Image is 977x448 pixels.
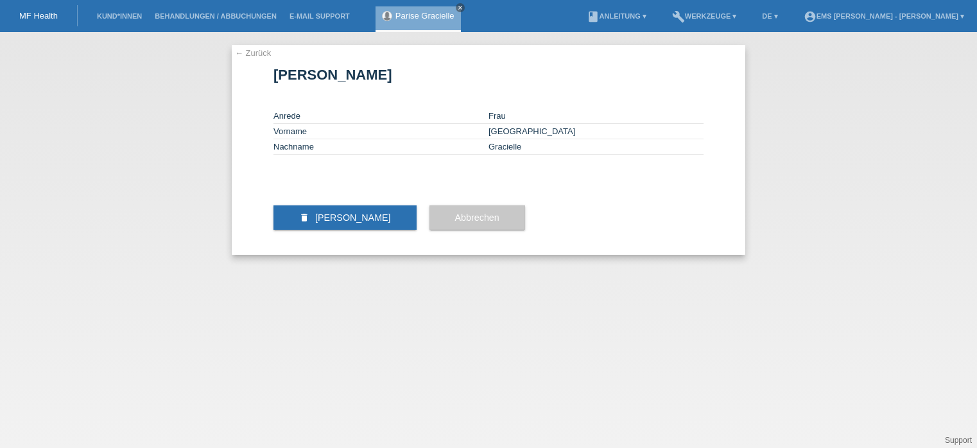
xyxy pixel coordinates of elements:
td: Nachname [273,139,488,155]
button: Abbrechen [429,205,525,230]
a: bookAnleitung ▾ [580,12,653,20]
a: Behandlungen / Abbuchungen [148,12,283,20]
a: buildWerkzeuge ▾ [666,12,743,20]
button: delete [PERSON_NAME] [273,205,417,230]
a: account_circleEMS [PERSON_NAME] - [PERSON_NAME] ▾ [797,12,971,20]
td: [GEOGRAPHIC_DATA] [488,124,704,139]
a: Kund*innen [91,12,148,20]
td: Anrede [273,108,488,124]
a: Parise Gracielle [395,11,454,21]
a: MF Health [19,11,58,21]
i: close [457,4,463,11]
span: [PERSON_NAME] [315,212,391,223]
a: close [456,3,465,12]
i: build [672,10,685,23]
td: Gracielle [488,139,704,155]
a: DE ▾ [756,12,784,20]
td: Frau [488,108,704,124]
span: Abbrechen [455,212,499,223]
i: book [587,10,600,23]
a: Support [945,436,972,445]
h1: [PERSON_NAME] [273,67,704,83]
td: Vorname [273,124,488,139]
a: E-Mail Support [283,12,356,20]
i: delete [299,212,309,223]
a: ← Zurück [235,48,271,58]
i: account_circle [804,10,817,23]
